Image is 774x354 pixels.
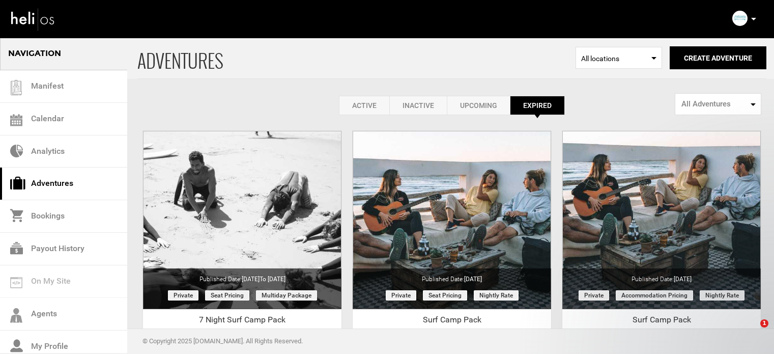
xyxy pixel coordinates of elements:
[205,290,249,301] span: Seat Pricing
[576,47,662,69] span: Select box activate
[143,268,341,284] div: Published Date:
[353,314,551,330] div: Surf Camp Pack
[10,6,56,33] img: heli-logo
[423,290,467,301] span: Seat Pricing
[137,37,576,78] span: ADVENTURES
[581,53,656,64] span: All locations
[168,290,198,301] span: Private
[339,96,389,115] a: Active
[670,46,766,69] button: Create Adventure
[739,319,764,344] iframe: Intercom live chat
[732,11,748,26] img: 7effda67698d807e4b0ba68020ca7f1b.png
[447,96,510,115] a: Upcoming
[256,290,317,301] span: Multiday package
[464,276,482,283] span: [DATE]
[562,314,761,330] div: Surf Camp Pack
[389,96,447,115] a: Inactive
[562,268,761,284] div: Published Date:
[10,277,22,288] img: on_my_site.svg
[510,96,565,115] a: Expired
[760,319,768,328] span: 1
[9,80,24,95] img: guest-list.svg
[10,308,22,323] img: agents-icon.svg
[10,114,22,126] img: calendar.svg
[675,93,761,115] button: All Adventures
[386,290,416,301] span: Private
[681,99,748,110] span: All Adventures
[353,268,551,284] div: Published Date:
[260,276,285,283] span: to [DATE]
[143,314,341,330] div: 7 Night Surf Camp Pack
[474,290,519,301] span: Nightly rate
[242,276,285,283] span: [DATE]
